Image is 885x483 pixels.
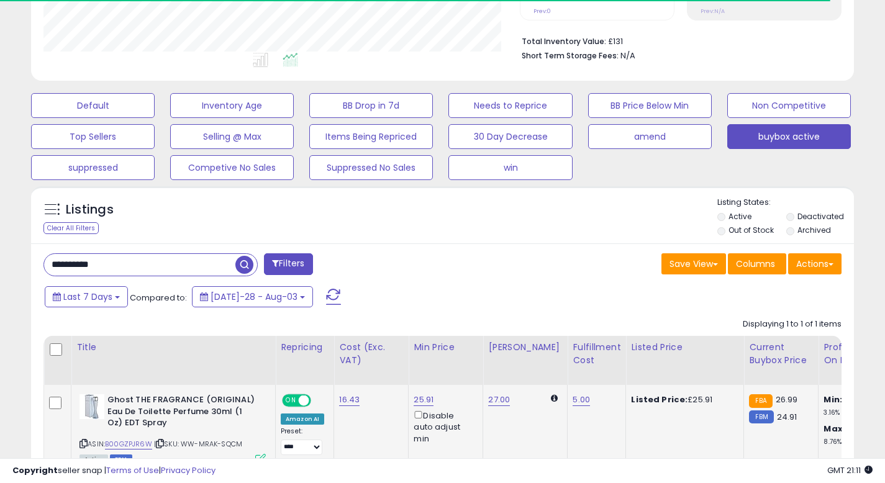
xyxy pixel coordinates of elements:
span: 24.91 [777,411,797,423]
a: 5.00 [573,394,590,406]
span: FBM [110,454,132,465]
div: seller snap | | [12,465,216,477]
small: FBA [749,394,772,408]
div: Amazon AI [281,413,324,425]
button: 30 Day Decrease [448,124,572,149]
span: | SKU: WW-MRAK-SQCM [154,439,242,449]
div: £25.91 [631,394,734,405]
b: Ghost THE FRAGRANCE (ORIGINAL) Eau De Toilette Perfume 30ml (1 Oz) EDT Spray [107,394,258,432]
b: Max: [824,423,845,435]
div: Title [76,341,270,354]
strong: Copyright [12,464,58,476]
button: Inventory Age [170,93,294,118]
button: Items Being Repriced [309,124,433,149]
a: 16.43 [339,394,360,406]
button: Default [31,93,155,118]
span: Compared to: [130,292,187,304]
span: [DATE]-28 - Aug-03 [211,291,297,303]
span: All listings currently available for purchase on Amazon [79,454,108,465]
button: Needs to Reprice [448,93,572,118]
img: 31JDvtabNIL._SL40_.jpg [79,394,104,419]
small: Prev: N/A [701,7,725,15]
div: Preset: [281,427,324,455]
a: Terms of Use [106,464,159,476]
button: BB Price Below Min [588,93,712,118]
div: Clear All Filters [43,222,99,234]
span: 26.99 [776,394,798,405]
a: 27.00 [488,394,510,406]
a: B00GZPJR6W [105,439,152,449]
button: Filters [264,253,312,275]
li: £131 [522,33,832,48]
div: Disable auto adjust min [414,409,473,445]
span: N/A [620,50,635,61]
a: 25.91 [414,394,433,406]
button: Selling @ Max [170,124,294,149]
button: Last 7 Days [45,286,128,307]
span: ON [283,395,299,406]
button: suppressed [31,155,155,180]
div: Listed Price [631,341,738,354]
button: Suppressed No Sales [309,155,433,180]
a: Privacy Policy [161,464,216,476]
button: buybox active [727,124,851,149]
button: win [448,155,572,180]
button: Columns [728,253,786,274]
button: Top Sellers [31,124,155,149]
span: Last 7 Days [63,291,112,303]
label: Archived [797,225,831,235]
button: Non Competitive [727,93,851,118]
button: [DATE]-28 - Aug-03 [192,286,313,307]
div: Fulfillment Cost [573,341,620,367]
label: Deactivated [797,211,844,222]
small: Prev: 0 [533,7,551,15]
button: BB Drop in 7d [309,93,433,118]
div: Cost (Exc. VAT) [339,341,403,367]
small: FBM [749,410,773,423]
button: amend [588,124,712,149]
h5: Listings [66,201,114,219]
button: Actions [788,253,842,274]
label: Active [728,211,751,222]
label: Out of Stock [728,225,774,235]
div: Displaying 1 to 1 of 1 items [743,318,842,330]
p: Listing States: [717,197,854,209]
b: Short Term Storage Fees: [522,50,619,61]
button: Competive No Sales [170,155,294,180]
button: Save View [661,253,726,274]
div: Current Buybox Price [749,341,813,367]
span: OFF [309,395,329,406]
b: Min: [824,394,842,405]
span: Columns [736,258,775,270]
span: 2025-08-11 21:11 GMT [827,464,873,476]
div: Repricing [281,341,329,354]
b: Total Inventory Value: [522,36,606,47]
b: Listed Price: [631,394,688,405]
div: [PERSON_NAME] [488,341,562,354]
div: Min Price [414,341,478,354]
